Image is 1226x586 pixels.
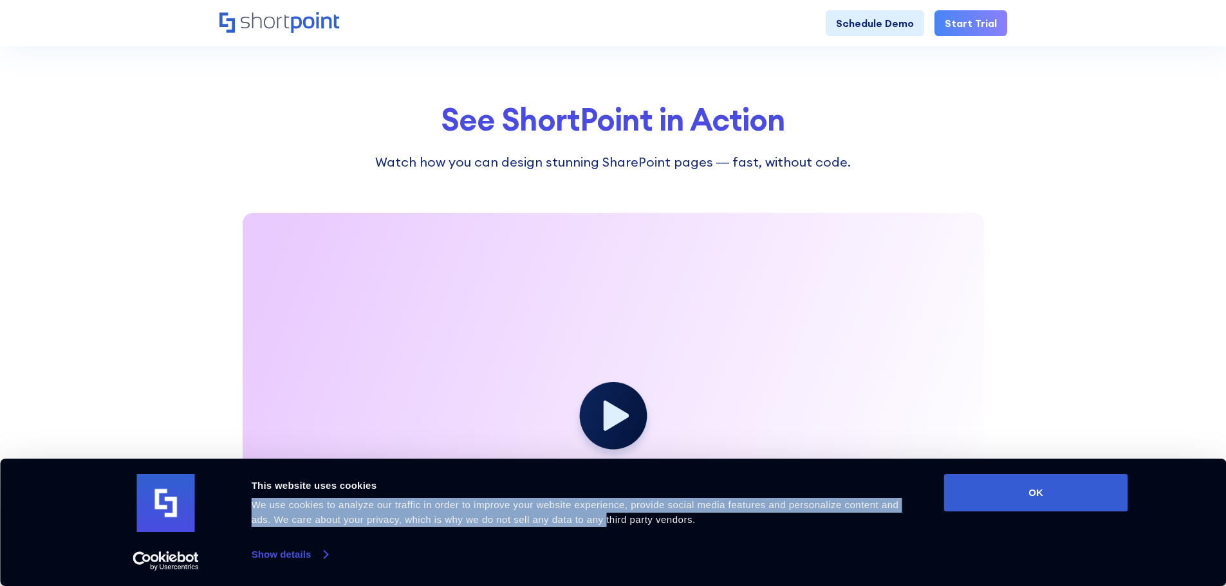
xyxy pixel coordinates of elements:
[219,103,1007,137] div: See ShortPoint in Action
[944,474,1128,511] button: OK
[219,12,339,34] a: Home
[109,551,222,571] a: Usercentrics Cookiebot - opens in a new window
[252,499,899,525] span: We use cookies to analyze our traffic in order to improve your website experience, provide social...
[252,545,328,564] a: Show details
[137,474,195,532] img: logo
[994,437,1226,586] iframe: Chat Widget
[934,10,1007,36] a: Start Trial
[826,10,924,36] a: Schedule Demo
[252,478,915,493] div: This website uses cookies
[360,152,866,172] div: Watch how you can design stunning SharePoint pages — fast, without code.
